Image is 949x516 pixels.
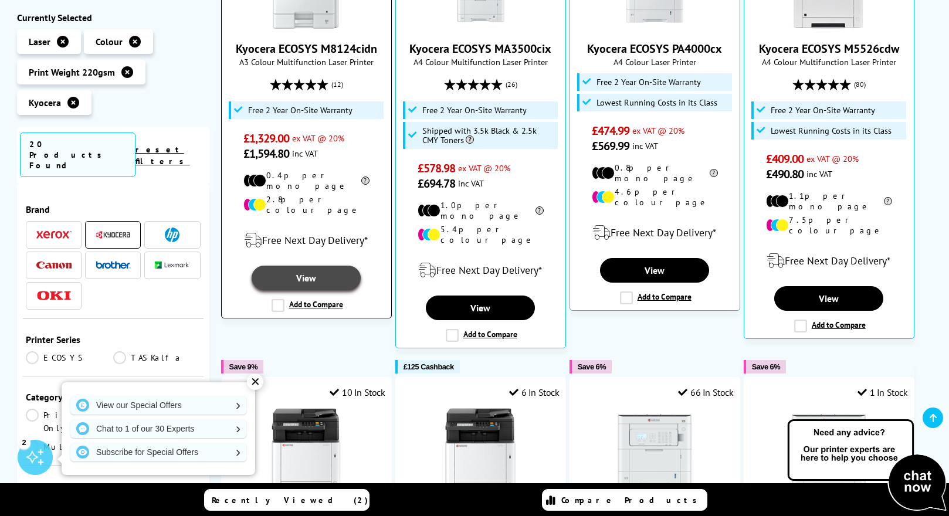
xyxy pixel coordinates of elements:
span: A4 Colour Laser Printer [576,56,734,67]
img: Brother [96,261,131,269]
div: Printer Size [26,480,201,492]
a: Lexmark [155,258,190,273]
img: OKI [36,291,72,301]
span: Laser [29,36,50,47]
label: Add to Compare [794,320,866,332]
span: Shipped with 3.5k Black & 2.5k CMY Toners [422,126,555,145]
span: Free 2 Year On-Site Warranty [596,77,701,87]
a: Kyocera ECOSYS M8124cidn [262,20,350,32]
span: Recently Viewed (2) [212,495,368,505]
a: TASKalfa [113,351,201,364]
div: modal_delivery [576,216,734,249]
img: Lexmark [155,262,190,269]
a: Xerox [36,228,72,242]
span: £578.98 [418,161,456,176]
a: reset filters [135,144,190,167]
a: Brother [96,258,131,273]
span: £1,594.80 [243,146,290,161]
span: Print Weight 220gsm [29,66,115,78]
span: Lowest Running Costs in its Class [771,126,892,135]
li: 2.8p per colour page [243,194,370,215]
img: HP [165,228,179,242]
span: £490.80 [766,167,804,182]
span: Save 6% [752,362,780,371]
a: Kyocera ECOSYS M5526cdw [759,41,899,56]
img: Kyocera ECOSYS PA3500cx [611,407,699,495]
span: ex VAT @ 20% [632,125,684,136]
span: 20 Products Found [20,133,135,177]
div: 1 In Stock [858,386,908,398]
a: View [600,258,709,283]
a: Kyocera ECOSYS M5526cdw [785,20,873,32]
span: Kyocera [29,97,61,108]
a: View [252,266,361,290]
div: Brand [26,203,201,215]
span: £1,329.00 [243,131,290,146]
img: Kyocera ECOSYS MA2600cwfx [262,407,350,495]
span: ex VAT @ 20% [292,133,344,144]
span: £694.78 [418,176,456,191]
span: £569.99 [592,138,630,154]
span: inc VAT [458,178,484,189]
span: Free 2 Year On-Site Warranty [248,106,353,115]
a: Kyocera [96,228,131,242]
span: A4 Colour Multifunction Laser Printer [402,56,560,67]
a: View our Special Offers [70,396,246,415]
div: modal_delivery [750,245,908,277]
a: Kyocera ECOSYS PA4000cx [587,41,722,56]
img: Xerox [36,231,72,239]
a: Canon [36,258,72,273]
div: modal_delivery [402,254,560,287]
span: Compare Products [561,495,703,505]
span: Save 9% [229,362,257,371]
span: A4 Colour Multifunction Laser Printer [750,56,908,67]
a: Print Only [26,409,113,434]
div: 6 In Stock [509,386,560,398]
a: View [426,296,535,320]
div: Printer Series [26,334,201,345]
label: Add to Compare [446,329,517,342]
button: Save 6% [570,360,612,374]
li: 7.5p per colour page [766,215,892,236]
a: ECOSYS [26,351,113,364]
span: Colour [96,36,123,47]
button: £125 Cashback [395,360,460,374]
a: View [774,286,883,311]
button: Save 9% [221,360,263,374]
span: inc VAT [806,168,832,179]
li: 1.0p per mono page [418,200,544,221]
label: Add to Compare [272,299,343,312]
div: 2 [18,436,30,449]
li: 1.1p per mono page [766,191,892,212]
img: Kyocera ECOSYS MA2600cfx [436,407,524,495]
a: Recently Viewed (2) [204,489,370,511]
img: Kyocera [96,230,131,239]
a: Subscribe for Special Offers [70,443,246,461]
span: ex VAT @ 20% [458,162,510,174]
img: Kyocera ECOSYS PA3500cx (Ex-Demo - Set Up) [785,407,873,495]
div: 66 In Stock [678,386,733,398]
a: Kyocera ECOSYS MA3500cix [436,20,524,32]
span: (26) [506,73,517,96]
li: 0.8p per mono page [592,162,718,184]
span: Free 2 Year On-Site Warranty [771,106,875,115]
div: 10 In Stock [330,386,385,398]
a: Chat to 1 of our 30 Experts [70,419,246,438]
li: 0.4p per mono page [243,170,370,191]
div: ✕ [247,374,263,390]
a: OKI [36,288,72,303]
span: Free 2 Year On-Site Warranty [422,106,527,115]
button: Save 6% [744,360,786,374]
span: (12) [331,73,343,96]
img: Canon [36,262,72,269]
span: £125 Cashback [404,362,454,371]
img: Open Live Chat window [785,417,949,514]
li: 5.4p per colour page [418,224,544,245]
span: (80) [854,73,866,96]
span: Lowest Running Costs in its Class [596,98,717,107]
div: Currently Selected [17,12,209,23]
span: inc VAT [632,140,658,151]
label: Add to Compare [620,291,692,304]
li: 4.6p per colour page [592,186,718,208]
a: Kyocera ECOSYS PA4000cx [611,20,699,32]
